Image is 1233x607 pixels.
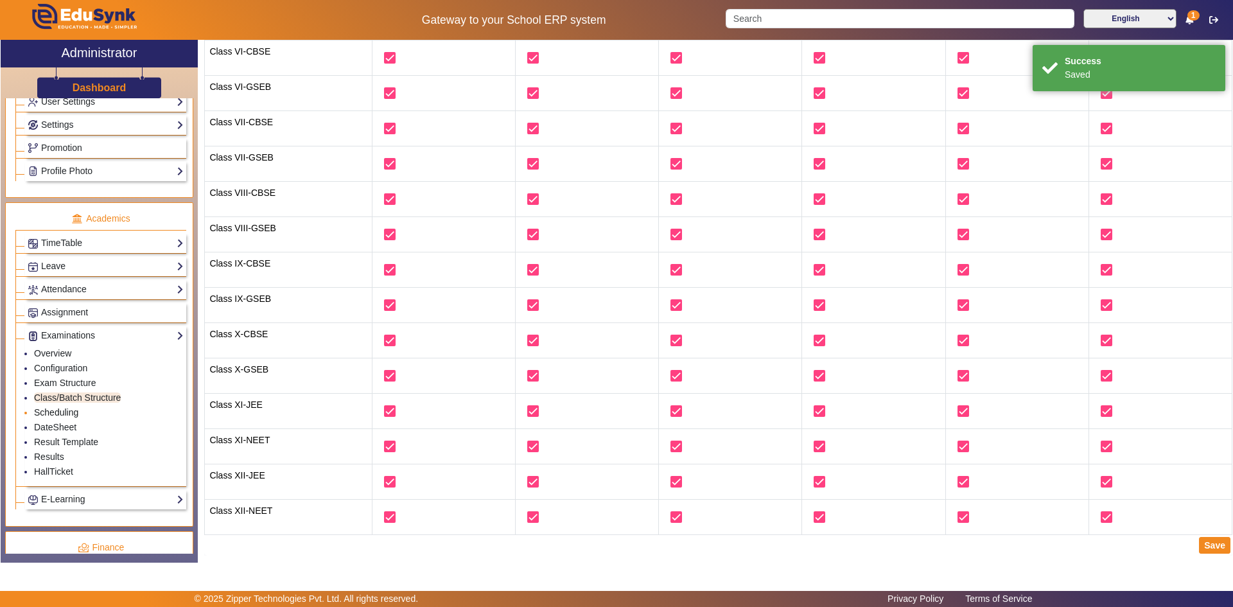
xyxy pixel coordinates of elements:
td: Class VII-CBSE [205,111,372,146]
td: Class VI-CBSE [205,40,372,76]
a: Exam Structure [34,378,96,388]
td: Class IX-GSEB [205,288,372,323]
a: Privacy Policy [881,590,950,607]
a: DateSheet [34,422,76,432]
td: Class XI-NEET [205,429,372,464]
td: Class VIII-GSEB [205,217,372,252]
td: Class X-CBSE [205,323,372,358]
td: Class VIII-CBSE [205,182,372,217]
a: Terms of Service [959,590,1038,607]
img: academic.png [71,213,83,225]
h2: Administrator [62,45,137,60]
h3: Dashboard [73,82,127,94]
span: 1 [1187,10,1200,21]
a: Scheduling [34,407,78,418]
td: Class IX-CBSE [205,252,372,288]
p: Finance [15,541,186,554]
a: Assignment [28,305,184,320]
a: Result Template [34,437,98,447]
td: Class VII-GSEB [205,146,372,182]
h5: Gateway to your School ERP system [315,13,712,27]
td: Class XII-NEET [205,500,372,535]
span: Promotion [41,143,82,153]
img: Assignments.png [28,308,38,318]
a: HallTicket [34,466,73,477]
td: Class XI-JEE [205,394,372,429]
td: Class XII-JEE [205,464,372,500]
img: Branchoperations.png [28,143,38,153]
td: Class VI-GSEB [205,76,372,111]
a: Configuration [34,363,87,373]
div: Success [1065,55,1216,68]
a: Dashboard [72,81,127,94]
div: Saved [1065,68,1216,82]
a: Promotion [28,141,184,155]
a: Overview [34,348,71,358]
p: © 2025 Zipper Technologies Pvt. Ltd. All rights reserved. [195,592,419,606]
img: finance.png [78,542,89,554]
p: Academics [15,212,186,225]
td: Class X-GSEB [205,358,372,394]
a: Class/Batch Structure [34,392,121,403]
span: Assignment [41,307,88,317]
input: Search [726,9,1074,28]
a: Administrator [1,40,198,67]
a: Results [34,452,64,462]
button: Save [1199,537,1230,554]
